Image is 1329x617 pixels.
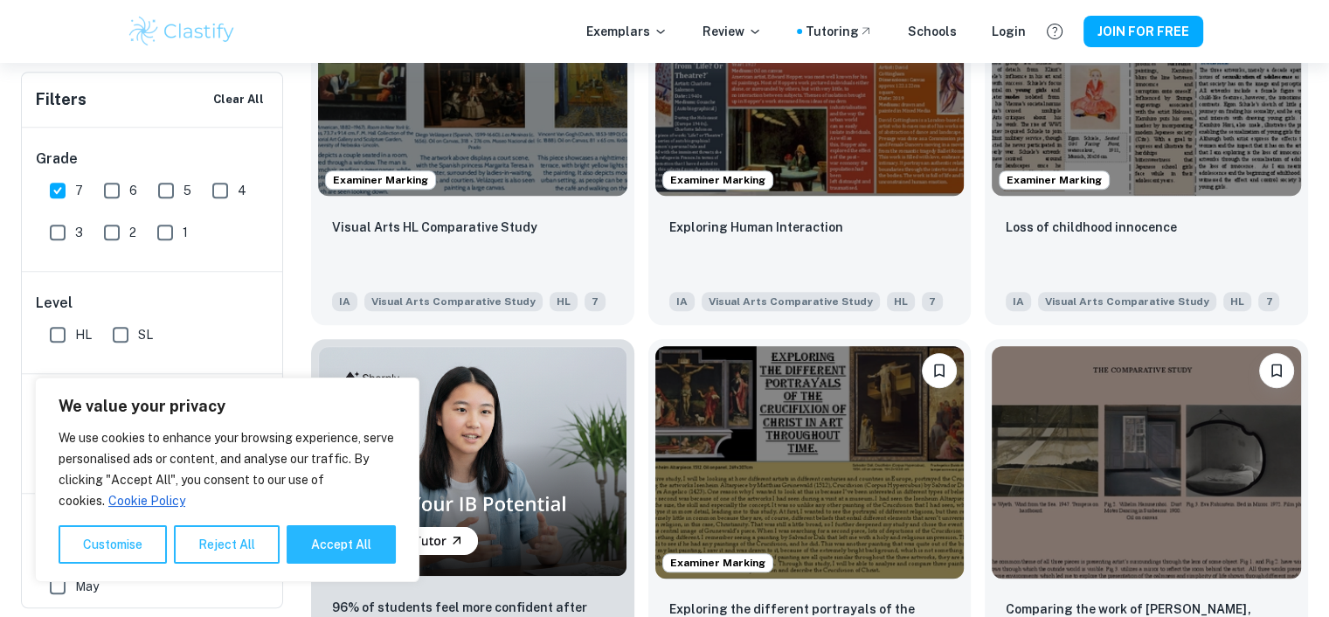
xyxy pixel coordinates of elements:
[129,181,137,200] span: 6
[59,396,396,417] p: We value your privacy
[36,293,270,314] h6: Level
[209,87,268,113] button: Clear All
[550,292,578,311] span: HL
[908,22,957,41] a: Schools
[586,22,668,41] p: Exemplars
[992,22,1026,41] a: Login
[127,14,238,49] img: Clastify logo
[75,325,92,344] span: HL
[174,525,280,564] button: Reject All
[655,346,965,578] img: Visual Arts Comparative Study IA example thumbnail: Exploring the different portrayals of th
[364,292,543,311] span: Visual Arts Comparative Study
[129,223,136,242] span: 2
[59,525,167,564] button: Customise
[287,525,396,564] button: Accept All
[36,149,270,170] h6: Grade
[138,325,153,344] span: SL
[1006,218,1177,237] p: Loss of childhood innocence
[922,353,957,388] button: Please log in to bookmark exemplars
[1083,16,1203,47] button: JOIN FOR FREE
[75,223,83,242] span: 3
[663,172,772,188] span: Examiner Marking
[332,292,357,311] span: IA
[669,218,843,237] p: Exploring Human Interaction
[332,218,537,237] p: Visual Arts HL Comparative Study
[992,346,1301,578] img: Visual Arts Comparative Study IA example thumbnail: Comparing the work of Andrew Wyeth, Vilh
[663,555,772,571] span: Examiner Marking
[318,346,627,576] img: Thumbnail
[1000,172,1109,188] span: Examiner Marking
[1038,292,1216,311] span: Visual Arts Comparative Study
[107,493,186,509] a: Cookie Policy
[1259,353,1294,388] button: Please log in to bookmark exemplars
[75,577,99,596] span: May
[59,427,396,511] p: We use cookies to enhance your browsing experience, serve personalised ads or content, and analys...
[35,378,419,582] div: We value your privacy
[183,223,188,242] span: 1
[702,292,880,311] span: Visual Arts Comparative Study
[669,292,695,311] span: IA
[326,172,435,188] span: Examiner Marking
[1006,292,1031,311] span: IA
[703,22,762,41] p: Review
[36,87,87,112] h6: Filters
[183,181,191,200] span: 5
[887,292,915,311] span: HL
[1258,292,1279,311] span: 7
[585,292,606,311] span: 7
[806,22,873,41] a: Tutoring
[238,181,246,200] span: 4
[1223,292,1251,311] span: HL
[1040,17,1069,46] button: Help and Feedback
[75,181,83,200] span: 7
[922,292,943,311] span: 7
